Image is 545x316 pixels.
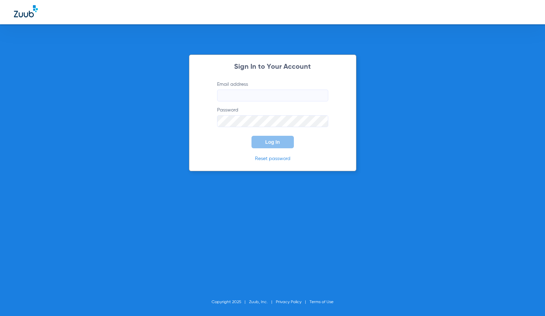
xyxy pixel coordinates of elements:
input: Email address [217,90,328,101]
label: Password [217,107,328,127]
li: Copyright 2025 [212,299,249,306]
button: Log In [251,136,294,148]
label: Email address [217,81,328,101]
h2: Sign In to Your Account [207,64,339,70]
span: Log In [265,139,280,145]
input: Password [217,115,328,127]
li: Zuub, Inc. [249,299,276,306]
a: Reset password [255,156,290,161]
img: Zuub Logo [14,5,38,17]
a: Terms of Use [309,300,333,304]
a: Privacy Policy [276,300,302,304]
